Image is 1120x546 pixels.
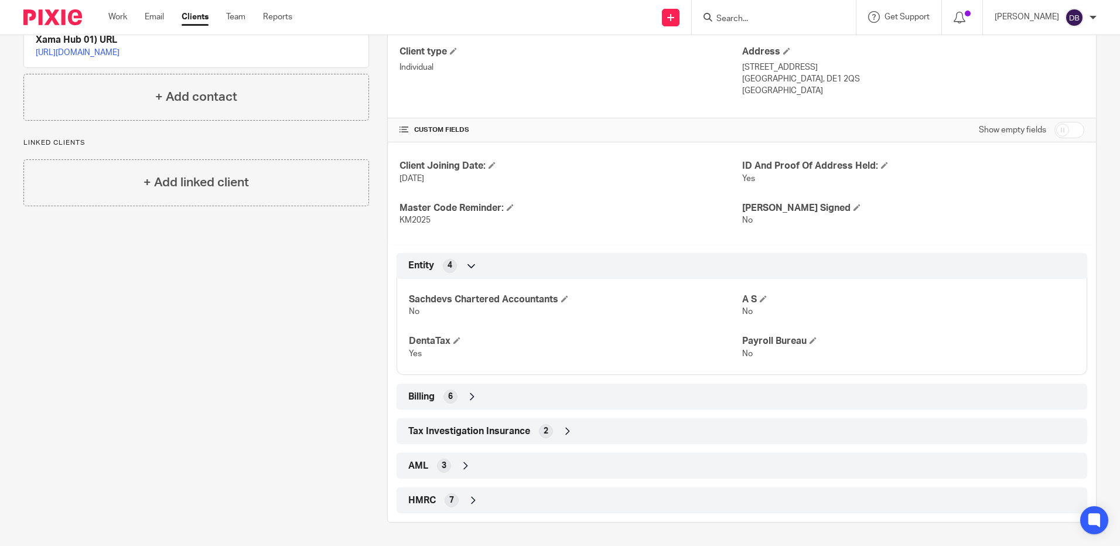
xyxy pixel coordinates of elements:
[742,46,1084,58] h4: Address
[979,124,1046,136] label: Show empty fields
[399,46,742,58] h4: Client type
[399,202,742,214] h4: Master Code Reminder:
[399,216,431,224] span: KM2025
[409,335,742,347] h4: DentaTax
[399,125,742,135] h4: CUSTOM FIELDS
[885,13,930,21] span: Get Support
[23,138,369,148] p: Linked clients
[182,11,209,23] a: Clients
[23,9,82,25] img: Pixie
[742,175,755,183] span: Yes
[742,85,1084,97] p: [GEOGRAPHIC_DATA]
[145,11,164,23] a: Email
[408,460,428,472] span: AML
[742,294,1075,306] h4: A S
[742,216,753,224] span: No
[442,460,446,472] span: 3
[408,425,530,438] span: Tax Investigation Insurance
[409,294,742,306] h4: Sachdevs Chartered Accountants
[408,260,434,272] span: Entity
[108,11,127,23] a: Work
[742,73,1084,85] p: [GEOGRAPHIC_DATA], DE1 2QS
[399,160,742,172] h4: Client Joining Date:
[36,49,119,57] a: [URL][DOMAIN_NAME]
[449,494,454,506] span: 7
[1065,8,1084,27] img: svg%3E
[544,425,548,437] span: 2
[399,62,742,73] p: Individual
[409,308,419,316] span: No
[408,391,435,403] span: Billing
[715,14,821,25] input: Search
[448,260,452,271] span: 4
[742,350,753,358] span: No
[399,175,424,183] span: [DATE]
[263,11,292,23] a: Reports
[226,11,245,23] a: Team
[408,494,436,507] span: HMRC
[742,62,1084,73] p: [STREET_ADDRESS]
[742,308,753,316] span: No
[144,173,249,192] h4: + Add linked client
[742,335,1075,347] h4: Payroll Bureau
[36,34,357,46] h4: Xama Hub 01) URL
[742,202,1084,214] h4: [PERSON_NAME] Signed
[742,160,1084,172] h4: ID And Proof Of Address Held:
[448,391,453,402] span: 6
[155,88,237,106] h4: + Add contact
[409,350,422,358] span: Yes
[995,11,1059,23] p: [PERSON_NAME]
